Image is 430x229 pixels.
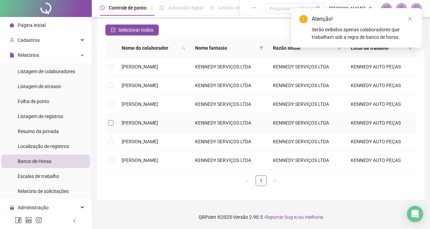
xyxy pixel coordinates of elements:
[268,151,345,170] td: KENNEDY SERVIÇOS LTDA
[10,23,14,28] span: home
[122,120,158,126] span: [PERSON_NAME]
[251,5,256,10] span: ellipsis
[18,69,75,74] span: Listagem de colaboradores
[190,95,268,114] td: KENNEDY SERVIÇOS LTDA
[190,58,268,76] td: KENNEDY SERVIÇOS LTDA
[242,175,253,186] li: Página anterior
[122,158,158,163] span: [PERSON_NAME]
[269,175,280,186] li: Próxima página
[398,5,405,12] span: bell
[18,99,49,104] span: Folha de ponto
[18,84,61,89] span: Listagem de atrasos
[273,179,277,183] span: right
[18,189,69,194] span: Relatório de solicitações
[259,46,263,50] span: filter
[122,64,158,69] span: [PERSON_NAME]
[122,83,158,88] span: [PERSON_NAME]
[168,5,203,11] span: Admissão digital
[345,58,416,76] td: KENNEDY AUTO PEÇAS
[242,175,253,186] button: left
[15,217,22,224] span: facebook
[159,5,164,10] span: file-done
[273,44,334,52] span: Razão social
[268,76,345,95] td: KENNEDY SERVIÇOS LTDA
[18,52,39,58] span: Relatórios
[180,43,187,53] span: search
[18,22,46,28] span: Página inicial
[209,5,214,10] span: sun
[407,206,423,222] div: Open Intercom Messenger
[345,114,416,132] td: KENNEDY AUTO PEÇAS
[329,5,377,12] span: [PERSON_NAME] - KENNEDY SERVIÇOS LTDA
[35,217,42,224] span: instagram
[268,58,345,76] td: KENNEDY SERVIÇOS LTDA
[118,26,153,34] span: Selecionar todos
[18,174,59,179] span: Escalas de trabalho
[182,46,186,50] span: search
[256,175,266,186] li: 1
[316,6,321,11] span: search
[269,175,280,186] button: right
[10,38,14,43] span: user-add
[345,76,416,95] td: KENNEDY AUTO PEÇAS
[218,5,253,11] span: Gestão de férias
[109,5,147,11] span: Controle de ponto
[256,176,266,186] a: 1
[345,151,416,170] td: KENNEDY AUTO PEÇAS
[10,205,14,210] span: lock
[195,44,257,52] span: Nome fantasia
[18,114,63,119] span: Listagem de registros
[383,5,390,12] span: notification
[408,16,412,21] span: close
[268,95,345,114] td: KENNEDY SERVIÇOS LTDA
[111,28,116,32] span: check-square
[25,217,32,224] span: linkedin
[190,151,268,170] td: KENNEDY SERVIÇOS LTDA
[411,3,422,14] img: 93646
[10,53,14,58] span: file
[92,205,430,229] footer: QRPoint © 2025 - 2.90.5 -
[122,139,158,144] span: [PERSON_NAME]
[245,179,250,183] span: left
[18,205,49,210] span: Administração
[268,114,345,132] td: KENNEDY SERVIÇOS LTDA
[122,101,158,107] span: [PERSON_NAME]
[233,214,248,220] span: Versão
[18,37,40,43] span: Cadastros
[265,214,323,220] span: Reportar bug e/ou melhoria
[190,114,268,132] td: KENNEDY SERVIÇOS LTDA
[122,44,179,52] span: Nome do colaborador
[406,15,414,22] a: Close
[312,15,414,23] div: Atenção!
[268,132,345,151] td: KENNEDY SERVIÇOS LTDA
[105,24,159,35] button: Selecionar todos
[18,129,59,134] span: Resumo da jornada
[190,132,268,151] td: KENNEDY SERVIÇOS LTDA
[312,26,414,41] div: Serão exibidos apenas colaboradores que trabalham sob a regra de banco de horas.
[72,218,77,223] span: left
[345,95,416,114] td: KENNEDY AUTO PEÇAS
[18,144,69,149] span: Localização de registros
[100,5,105,10] span: clock-circle
[190,76,268,95] td: KENNEDY SERVIÇOS LTDA
[18,159,51,164] span: Banco de Horas
[299,15,308,23] span: exclamation-circle
[345,132,416,151] td: KENNEDY AUTO PEÇAS
[149,6,153,10] span: pushpin
[258,43,265,53] span: filter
